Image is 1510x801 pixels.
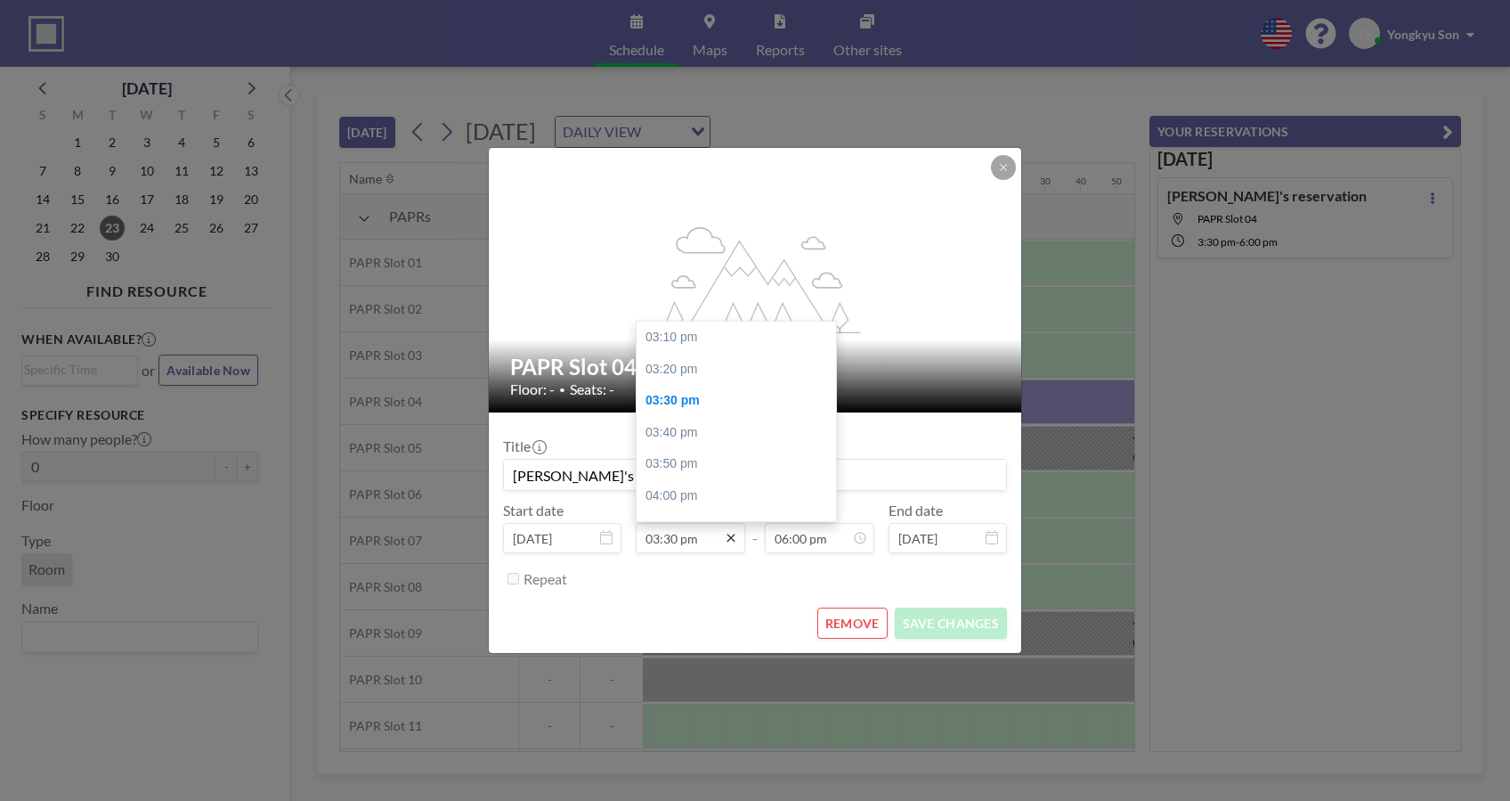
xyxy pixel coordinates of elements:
button: SAVE CHANGES [895,608,1007,639]
div: 03:50 pm [637,448,848,480]
label: Repeat [524,570,567,588]
div: 03:10 pm [637,322,848,354]
div: 03:20 pm [637,354,848,386]
label: End date [889,502,943,519]
div: 03:30 pm [637,385,848,417]
span: Floor: - [510,380,555,398]
div: 04:00 pm [637,480,848,512]
g: flex-grow: 1.2; [651,225,861,332]
span: Seats: - [570,380,614,398]
div: 04:10 pm [637,512,848,544]
span: • [559,383,565,396]
label: Title [503,437,545,455]
span: - [752,508,758,547]
label: Start date [503,502,564,519]
input: (No title) [504,460,1006,490]
h2: PAPR Slot 04 [510,354,1002,380]
div: 03:40 pm [637,417,848,449]
button: REMOVE [817,608,888,639]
